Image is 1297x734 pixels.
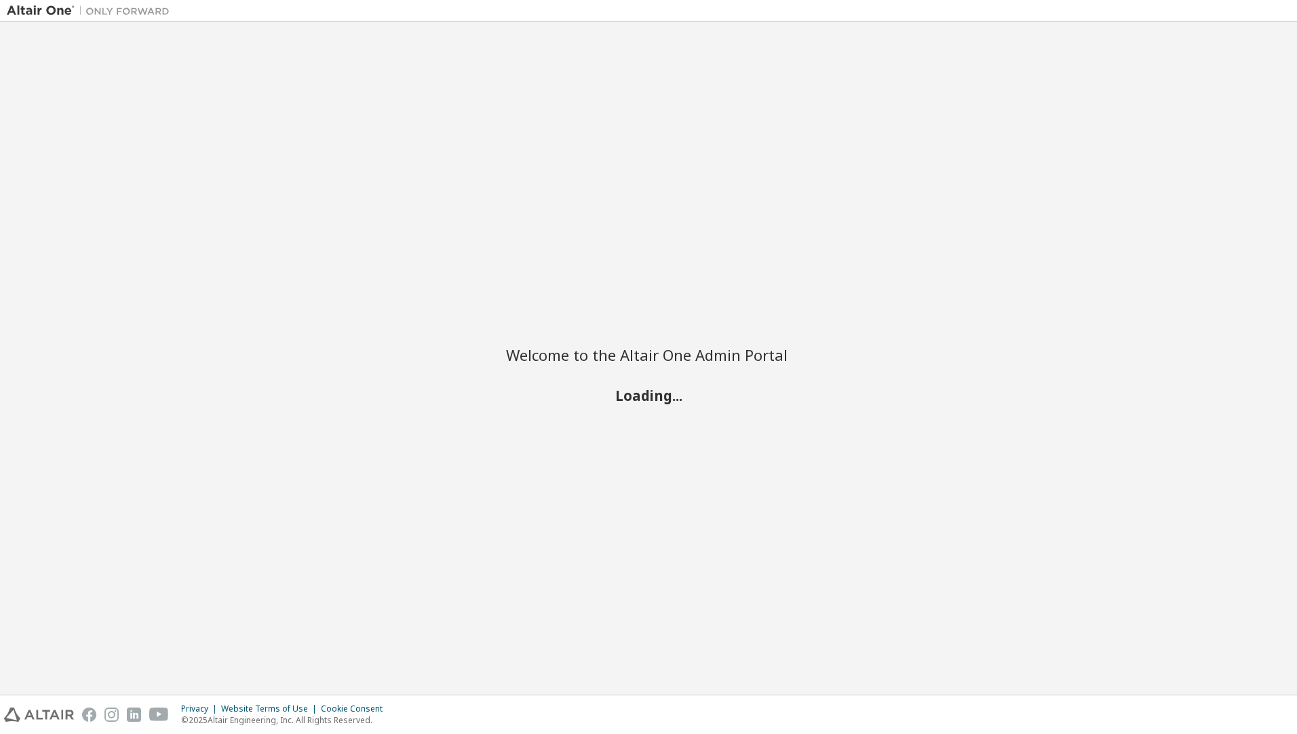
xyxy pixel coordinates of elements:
[221,703,321,714] div: Website Terms of Use
[104,708,119,722] img: instagram.svg
[4,708,74,722] img: altair_logo.svg
[149,708,169,722] img: youtube.svg
[82,708,96,722] img: facebook.svg
[7,4,176,18] img: Altair One
[321,703,391,714] div: Cookie Consent
[506,387,791,404] h2: Loading...
[506,345,791,364] h2: Welcome to the Altair One Admin Portal
[127,708,141,722] img: linkedin.svg
[181,703,221,714] div: Privacy
[181,714,391,726] p: © 2025 Altair Engineering, Inc. All Rights Reserved.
